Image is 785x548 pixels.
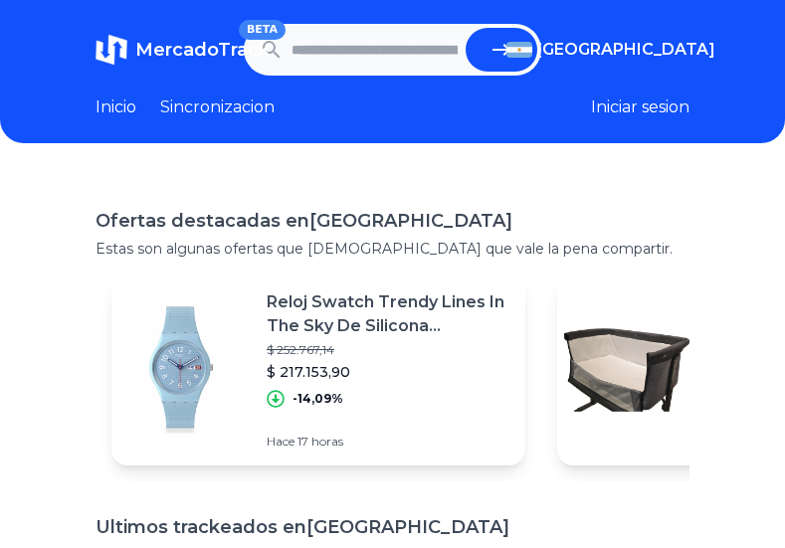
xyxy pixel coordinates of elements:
p: Estas son algunas ofertas que [DEMOGRAPHIC_DATA] que vale la pena compartir. [96,239,689,259]
span: BETA [239,20,286,40]
button: Iniciar sesion [591,95,689,119]
a: MercadoTrackBETA [96,34,244,66]
span: MercadoTrack [135,39,270,61]
p: $ 252.767,14 [267,342,509,358]
img: MercadoTrack [96,34,127,66]
img: Argentina [506,42,532,58]
img: Featured image [557,300,696,440]
img: Featured image [111,300,251,440]
p: $ 217.153,90 [267,362,509,382]
p: Hace 17 horas [267,434,509,450]
h1: Ultimos trackeados en [GEOGRAPHIC_DATA] [96,513,689,541]
p: Reloj Swatch Trendy Lines In The Sky De Silicona So28s704 [267,290,509,338]
button: [GEOGRAPHIC_DATA] [506,38,689,62]
p: -14,09% [293,391,343,407]
h1: Ofertas destacadas en [GEOGRAPHIC_DATA] [96,207,689,235]
a: Inicio [96,95,136,119]
a: Featured imageReloj Swatch Trendy Lines In The Sky De Silicona So28s704$ 252.767,14$ 217.153,90-1... [111,274,525,465]
span: [GEOGRAPHIC_DATA] [536,38,715,62]
a: Sincronizacion [160,95,275,119]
